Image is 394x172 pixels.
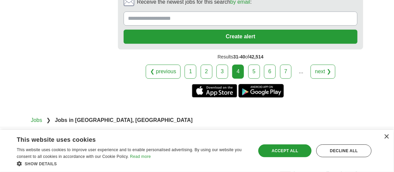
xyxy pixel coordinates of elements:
div: This website uses cookies [17,134,232,144]
a: 2 [201,64,212,79]
a: Jobs [31,117,42,123]
a: next ❯ [311,64,335,79]
a: 5 [248,64,260,79]
div: Results of [118,49,363,64]
a: 7 [280,64,292,79]
span: 42,514 [249,54,264,59]
div: 4 [232,64,244,79]
span: 31-40 [233,54,245,59]
span: ❯ [46,117,51,123]
span: This website uses cookies to improve user experience and to enable personalised advertising. By u... [17,147,242,159]
a: 1 [185,64,196,79]
a: Read more, opens a new window [130,154,151,159]
div: Decline all [316,144,372,157]
button: Create alert [124,30,357,44]
div: Accept all [258,144,312,157]
a: ❮ previous [146,64,181,79]
a: Get the Android app [239,84,284,97]
div: ... [294,65,308,78]
a: 6 [264,64,276,79]
strong: Jobs in [GEOGRAPHIC_DATA], [GEOGRAPHIC_DATA] [55,117,193,123]
a: Get the iPhone app [192,84,237,97]
a: 3 [216,64,228,79]
div: Show details [17,160,249,167]
div: Close [384,134,389,139]
span: Show details [25,162,57,166]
